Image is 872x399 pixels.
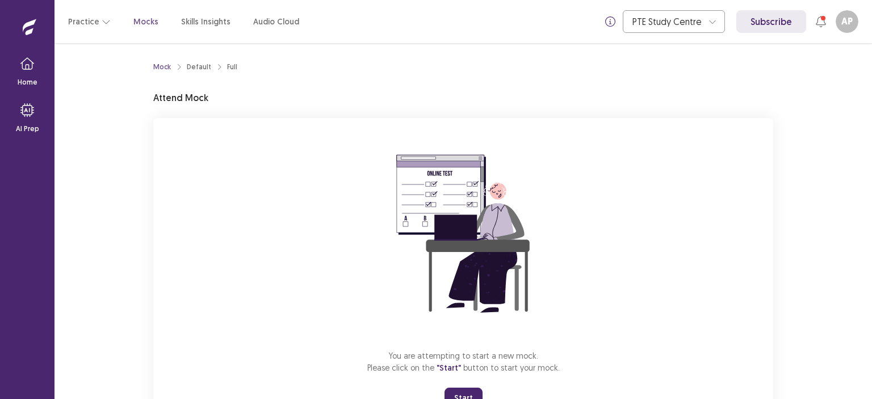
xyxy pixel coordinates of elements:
[632,11,703,32] div: PTE Study Centre
[153,91,208,104] p: Attend Mock
[361,132,565,336] img: attend-mock
[836,10,858,33] button: AP
[16,124,39,134] p: AI Prep
[181,16,230,28] a: Skills Insights
[133,16,158,28] a: Mocks
[68,11,111,32] button: Practice
[367,350,560,374] p: You are attempting to start a new mock. Please click on the button to start your mock.
[600,11,621,32] button: info
[227,62,237,72] div: Full
[187,62,211,72] div: Default
[437,363,461,373] span: "Start"
[18,77,37,87] p: Home
[153,62,237,72] nav: breadcrumb
[736,10,806,33] a: Subscribe
[153,62,171,72] a: Mock
[253,16,299,28] a: Audio Cloud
